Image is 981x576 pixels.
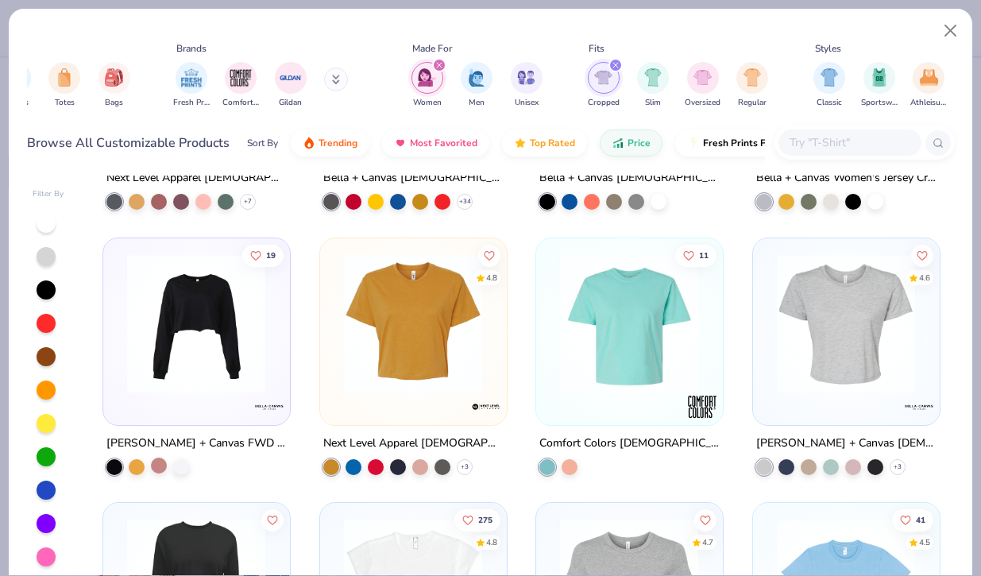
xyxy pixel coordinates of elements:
[511,62,543,109] div: filter for Unisex
[394,137,407,149] img: most_fav.gif
[813,62,845,109] button: filter button
[48,62,80,109] button: filter button
[920,68,938,87] img: Athleisure Image
[461,62,492,109] button: filter button
[588,62,620,109] button: filter button
[685,62,720,109] button: filter button
[511,62,543,109] button: filter button
[275,62,307,109] button: filter button
[323,168,504,187] div: Bella + Canvas [DEMOGRAPHIC_DATA]' Relaxed Jersey Short-Sleeve T-Shirt
[247,136,278,150] div: Sort By
[699,251,709,259] span: 11
[552,253,706,392] img: de600898-41c6-42df-8174-d2c048912e38
[244,196,252,206] span: + 7
[788,133,910,152] input: Try "T-Shirt"
[454,508,500,531] button: Like
[291,130,369,157] button: Trending
[693,68,712,87] img: Oversized Image
[936,16,966,46] button: Close
[478,244,500,266] button: Like
[266,251,276,259] span: 19
[461,62,492,109] div: filter for Men
[323,433,504,453] div: Next Level Apparel [DEMOGRAPHIC_DATA]' Ideal Crop T-Shirt
[645,97,661,109] span: Slim
[173,97,210,109] span: Fresh Prints
[588,97,620,109] span: Cropped
[461,462,469,471] span: + 3
[119,253,273,392] img: bf3f72d5-5421-4a5f-a24d-841828d76e68
[703,137,785,149] span: Fresh Prints Flash
[279,97,302,109] span: Gildan
[911,244,933,266] button: Like
[55,97,75,109] span: Totes
[817,97,842,109] span: Classic
[539,433,720,453] div: Comfort Colors [DEMOGRAPHIC_DATA]' Heavyweight Cropped T-Shirt
[910,62,947,109] button: filter button
[469,97,485,109] span: Men
[336,253,490,392] img: ac85d554-9c5a-4192-9f6b-9a1c8cda542c
[490,253,644,392] img: af9b5bcf-dba5-4e65-85d9-e5a022bce63f
[902,390,934,422] img: Bella + Canvas logo
[685,62,720,109] div: filter for Oversized
[738,97,767,109] span: Regular
[815,41,841,56] div: Styles
[861,62,898,109] div: filter for Sportswear
[469,390,501,422] img: Next Level Apparel logo
[486,536,497,548] div: 4.8
[180,66,203,90] img: Fresh Prints Image
[275,62,307,109] div: filter for Gildan
[687,137,700,149] img: flash.gif
[98,62,130,109] div: filter for Bags
[756,433,937,453] div: [PERSON_NAME] + Canvas [DEMOGRAPHIC_DATA]' Flowy Cropped T-Shirt
[594,68,612,87] img: Cropped Image
[702,536,713,548] div: 4.7
[530,137,575,149] span: Top Rated
[736,62,768,109] div: filter for Regular
[813,62,845,109] div: filter for Classic
[413,97,442,109] span: Women
[411,62,443,109] button: filter button
[27,133,230,153] div: Browse All Customizable Products
[589,41,604,56] div: Fits
[743,68,762,87] img: Regular Image
[502,130,587,157] button: Top Rated
[222,97,259,109] span: Comfort Colors
[106,433,287,453] div: [PERSON_NAME] + Canvas FWD Fashion Women's Crop Long Sleeve Tee
[675,130,859,157] button: Fresh Prints Flash
[253,390,285,422] img: Bella + Canvas logo
[910,97,947,109] span: Athleisure
[600,130,662,157] button: Price
[106,168,287,187] div: Next Level Apparel [DEMOGRAPHIC_DATA]' Festival Cali Crop T-Shirt
[303,137,315,149] img: trending.gif
[48,62,80,109] div: filter for Totes
[515,97,539,109] span: Unisex
[410,137,477,149] span: Most Favorited
[229,66,253,90] img: Comfort Colors Image
[588,62,620,109] div: filter for Cropped
[412,41,452,56] div: Made For
[675,244,716,266] button: Like
[756,168,937,187] div: Bella + Canvas Women's Jersey Crop Tee
[517,68,535,87] img: Unisex Image
[539,168,720,187] div: Bella + Canvas [DEMOGRAPHIC_DATA]' Poly-Cotton Crop T-Shirt
[173,62,210,109] button: filter button
[33,188,64,200] div: Filter By
[319,137,357,149] span: Trending
[644,68,662,87] img: Slim Image
[242,244,284,266] button: Like
[910,62,947,109] div: filter for Athleisure
[279,66,303,90] img: Gildan Image
[222,62,259,109] button: filter button
[468,68,485,87] img: Men Image
[105,97,123,109] span: Bags
[637,62,669,109] div: filter for Slim
[458,196,470,206] span: + 34
[418,68,436,87] img: Women Image
[173,62,210,109] div: filter for Fresh Prints
[637,62,669,109] button: filter button
[628,137,651,149] span: Price
[894,462,902,471] span: + 3
[382,130,489,157] button: Most Favorited
[105,68,122,87] img: Bags Image
[871,68,888,87] img: Sportswear Image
